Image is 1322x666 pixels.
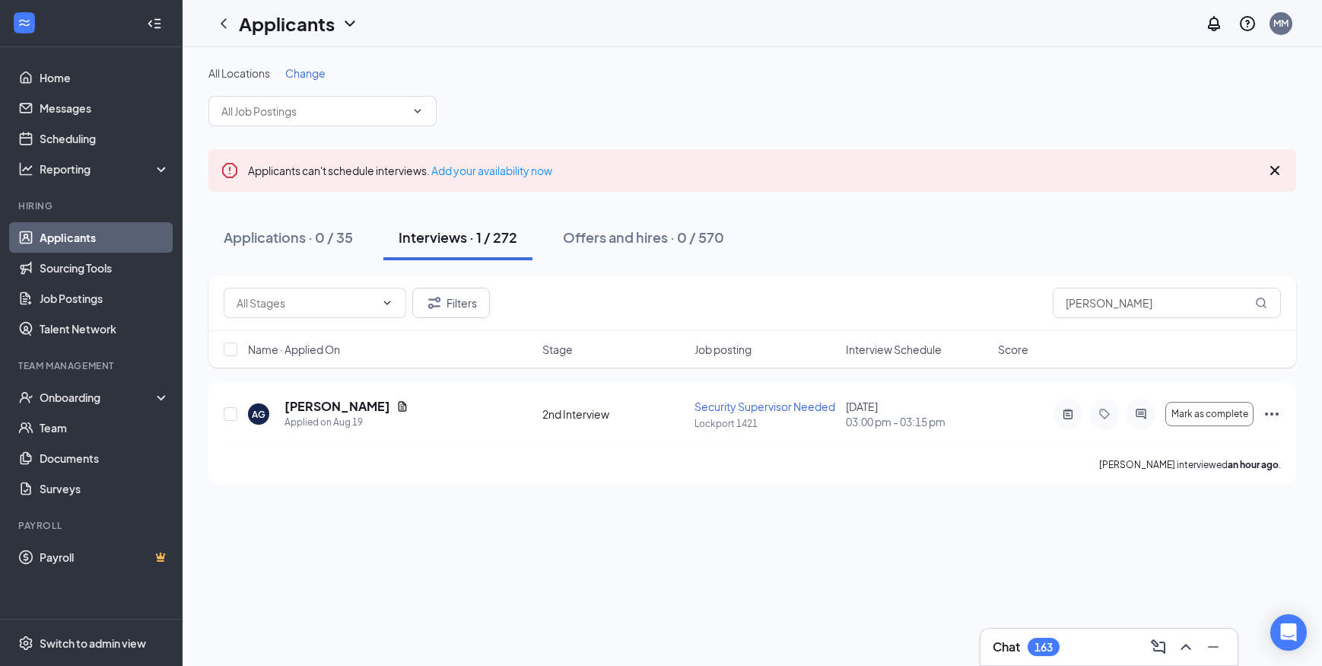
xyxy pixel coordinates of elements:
[237,295,375,311] input: All Stages
[40,62,170,93] a: Home
[1132,408,1150,420] svg: ActiveChat
[285,66,326,80] span: Change
[1146,635,1171,659] button: ComposeMessage
[248,164,552,177] span: Applicants can't schedule interviews.
[399,228,517,247] div: Interviews · 1 / 272
[412,105,424,117] svg: ChevronDown
[563,228,724,247] div: Offers and hires · 0 / 570
[224,228,353,247] div: Applications · 0 / 35
[1053,288,1281,318] input: Search in interviews
[542,406,685,422] div: 2nd Interview
[40,161,170,177] div: Reporting
[993,639,1020,655] h3: Chat
[1205,14,1223,33] svg: Notifications
[40,473,170,504] a: Surveys
[215,14,233,33] svg: ChevronLeft
[1059,408,1077,420] svg: ActiveNote
[18,359,167,372] div: Team Management
[694,400,835,413] span: Security Supervisor Needed
[248,342,340,357] span: Name · Applied On
[542,342,573,357] span: Stage
[1228,459,1279,470] b: an hour ago
[694,417,837,430] p: Lockport 1421
[17,15,32,30] svg: WorkstreamLogo
[846,399,989,429] div: [DATE]
[431,164,552,177] a: Add your availability now
[40,443,170,473] a: Documents
[40,413,170,443] a: Team
[1165,402,1254,426] button: Mark as complete
[284,415,408,430] div: Applied on Aug 19
[1099,458,1281,471] p: [PERSON_NAME] interviewed .
[1201,635,1225,659] button: Minimize
[1174,635,1198,659] button: ChevronUp
[341,14,359,33] svg: ChevronDown
[1095,408,1114,420] svg: Tag
[221,161,239,180] svg: Error
[1034,641,1053,654] div: 163
[284,398,390,415] h5: [PERSON_NAME]
[381,297,393,309] svg: ChevronDown
[239,11,335,37] h1: Applicants
[1270,614,1307,651] div: Open Intercom Messenger
[1204,638,1222,656] svg: Minimize
[1263,405,1281,423] svg: Ellipses
[40,283,170,314] a: Job Postings
[147,16,162,31] svg: Collapse
[40,636,146,651] div: Switch to admin view
[18,636,33,651] svg: Settings
[40,390,157,405] div: Onboarding
[18,161,33,177] svg: Analysis
[1171,409,1248,419] span: Mark as complete
[18,519,167,532] div: Payroll
[1149,638,1168,656] svg: ComposeMessage
[252,408,265,421] div: AG
[18,390,33,405] svg: UserCheck
[40,93,170,123] a: Messages
[846,342,942,357] span: Interview Schedule
[1238,14,1257,33] svg: QuestionInfo
[40,542,170,572] a: PayrollCrown
[1255,297,1267,309] svg: MagnifyingGlass
[40,314,170,344] a: Talent Network
[412,288,490,318] button: Filter Filters
[1266,161,1284,180] svg: Cross
[40,253,170,283] a: Sourcing Tools
[18,199,167,212] div: Hiring
[40,123,170,154] a: Scheduling
[694,342,752,357] span: Job posting
[1273,17,1289,30] div: MM
[998,342,1028,357] span: Score
[40,222,170,253] a: Applicants
[221,103,405,119] input: All Job Postings
[425,294,443,312] svg: Filter
[846,414,989,429] span: 03:00 pm - 03:15 pm
[208,66,270,80] span: All Locations
[396,400,408,413] svg: Document
[1177,638,1195,656] svg: ChevronUp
